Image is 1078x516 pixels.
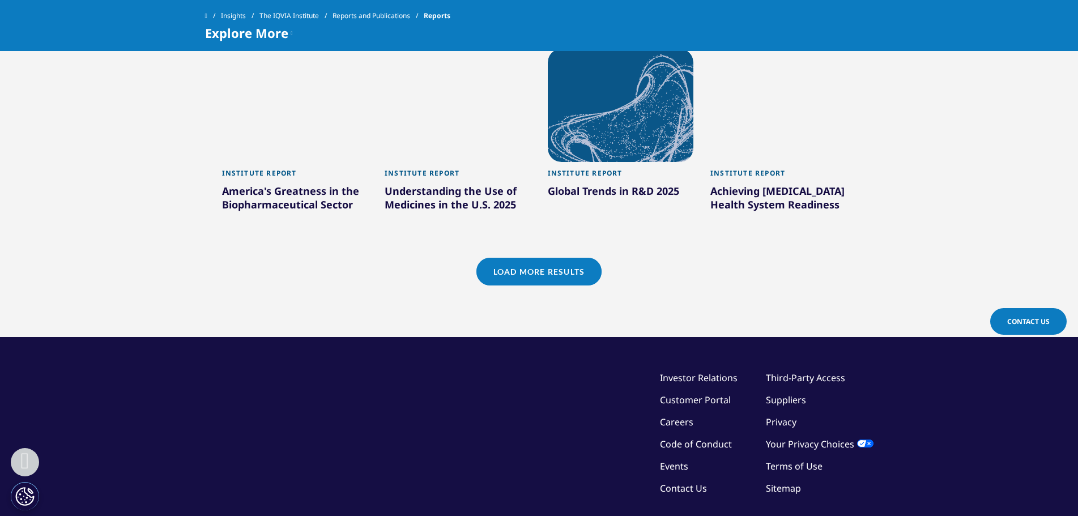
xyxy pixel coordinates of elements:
a: Privacy [766,416,796,428]
a: Load More Results [476,258,602,285]
a: Suppliers [766,394,806,406]
a: Events [660,460,688,472]
span: Explore More [205,26,288,40]
div: Institute Report [385,169,531,184]
a: The IQVIA Institute [259,6,333,26]
a: Customer Portal [660,394,731,406]
div: Institute Report [710,169,857,184]
span: Contact Us [1007,317,1050,326]
a: Insights [221,6,259,26]
a: Your Privacy Choices [766,438,874,450]
a: Third-Party Access [766,372,845,384]
a: Contact Us [990,308,1067,335]
a: Institute Report Understanding the Use of Medicines in the U.S. 2025 [385,162,531,241]
a: Institute Report Global Trends in R&D 2025 [548,162,694,227]
a: Reports and Publications [333,6,424,26]
div: Understanding the Use of Medicines in the U.S. 2025 [385,184,531,216]
div: Institute Report [548,169,694,184]
a: Sitemap [766,482,801,494]
button: Cookie Settings [11,482,39,510]
div: Achieving [MEDICAL_DATA] Health System Readiness [710,184,857,216]
a: Terms of Use [766,460,823,472]
div: America's Greatness in the Biopharmaceutical Sector [222,184,368,216]
a: Careers [660,416,693,428]
a: Institute Report Achieving [MEDICAL_DATA] Health System Readiness [710,162,857,241]
a: Institute Report America's Greatness in the Biopharmaceutical Sector [222,162,368,241]
a: Investor Relations [660,372,738,384]
a: Contact Us [660,482,707,494]
div: Global Trends in R&D 2025 [548,184,694,202]
a: Code of Conduct [660,438,732,450]
div: Institute Report [222,169,368,184]
span: Reports [424,6,450,26]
